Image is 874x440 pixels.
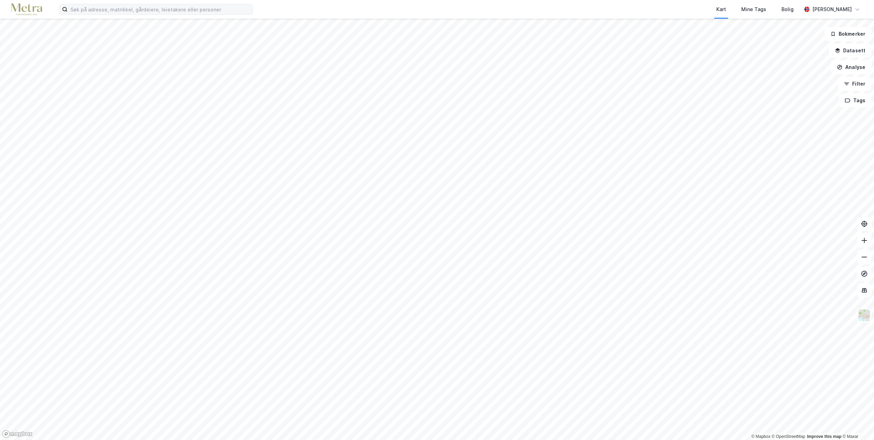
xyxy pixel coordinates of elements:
[839,407,874,440] div: Kontrollprogram for chat
[858,309,871,322] img: Z
[741,5,766,14] div: Mine Tags
[829,44,871,58] button: Datasett
[824,27,871,41] button: Bokmerker
[751,434,770,439] a: Mapbox
[716,5,726,14] div: Kart
[2,430,33,438] a: Mapbox homepage
[11,3,42,16] img: metra-logo.256734c3b2bbffee19d4.png
[68,4,253,15] input: Søk på adresse, matrikkel, gårdeiere, leietakere eller personer
[807,434,841,439] a: Improve this map
[772,434,805,439] a: OpenStreetMap
[839,94,871,107] button: Tags
[839,407,874,440] iframe: Chat Widget
[838,77,871,91] button: Filter
[812,5,852,14] div: [PERSON_NAME]
[781,5,794,14] div: Bolig
[831,60,871,74] button: Analyse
